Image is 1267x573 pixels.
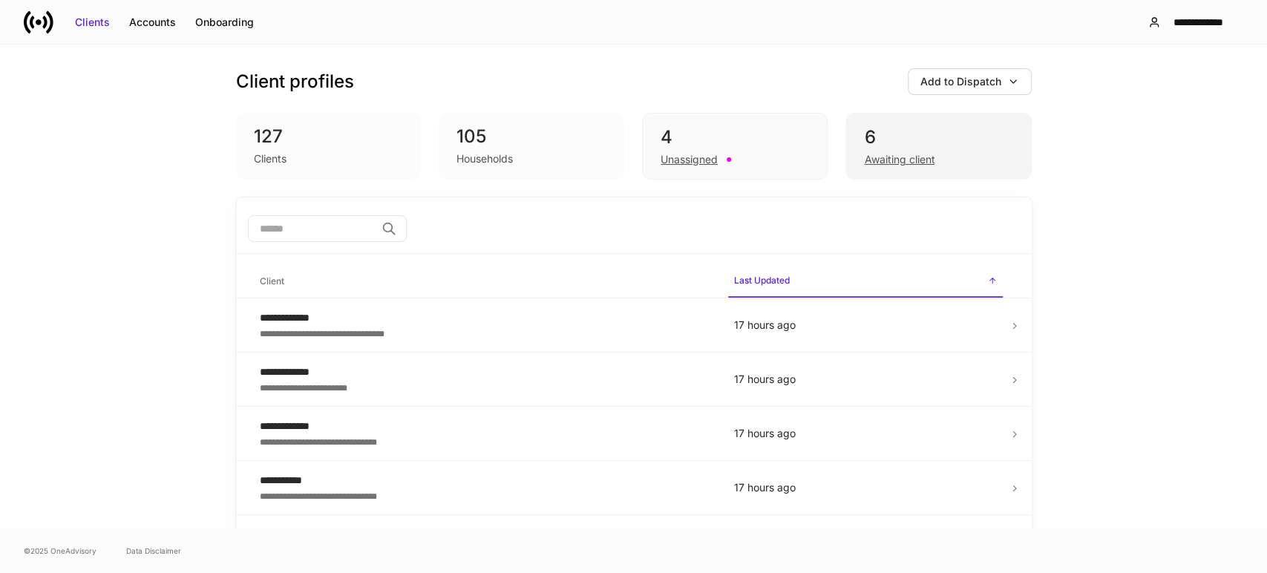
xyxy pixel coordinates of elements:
p: 17 hours ago [734,372,997,387]
div: 4Unassigned [642,113,828,180]
span: © 2025 OneAdvisory [24,545,96,557]
div: Households [456,151,513,166]
div: 105 [456,125,606,148]
div: 6Awaiting client [845,113,1031,180]
h6: Last Updated [734,273,790,287]
div: Awaiting client [864,152,934,167]
div: 127 [254,125,404,148]
h6: Client [260,274,284,288]
div: Add to Dispatch [920,74,1001,89]
button: Clients [65,10,120,34]
p: 17 hours ago [734,318,997,333]
a: Data Disclaimer [126,545,181,557]
div: Clients [75,15,110,30]
div: Unassigned [661,152,718,167]
p: 17 hours ago [734,480,997,495]
span: Client [254,266,716,297]
button: Onboarding [186,10,263,34]
div: 6 [864,125,1012,149]
p: 17 hours ago [734,426,997,441]
div: Clients [254,151,287,166]
div: Accounts [129,15,176,30]
h3: Client profiles [236,70,354,94]
button: Accounts [120,10,186,34]
div: Onboarding [195,15,254,30]
span: Last Updated [728,266,1003,298]
button: Add to Dispatch [908,68,1032,95]
div: 4 [661,125,809,149]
